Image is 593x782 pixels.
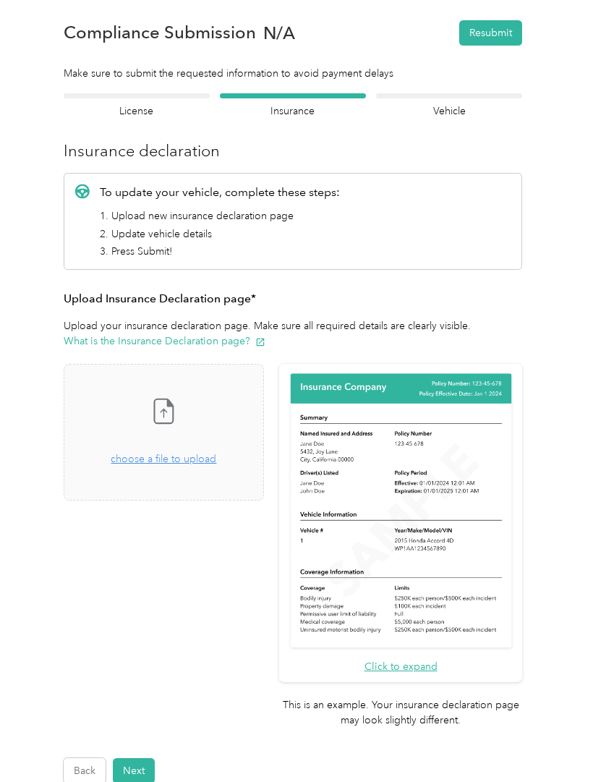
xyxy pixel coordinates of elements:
button: Click to expand [364,659,438,674]
span: choose a file to upload [64,365,263,500]
img: Sample insurance declaration [287,371,515,651]
button: What is the Insurance Declaration page? [64,333,265,349]
span: choose a file to upload [111,453,216,465]
h4: License [64,103,210,119]
h3: Insurance declaration [64,139,522,163]
li: 1. Upload new insurance declaration page [100,208,340,224]
div: Make sure to submit the requested information to avoid payment delays [64,66,522,81]
iframe: Everlance-gr Chat Button Frame [512,701,593,782]
li: 2. Update vehicle details [100,226,340,242]
h3: Upload Insurance Declaration page* [64,290,522,308]
span: N/A [263,25,295,41]
h4: Vehicle [376,103,522,119]
h4: Insurance [220,103,366,119]
li: 3. Press Submit! [100,244,340,259]
p: This is an example. Your insurance declaration page may look slightly different. [279,697,522,728]
p: Upload your insurance declaration page. Make sure all required details are clearly visible. [64,318,522,349]
p: To update your vehicle, complete these steps: [100,184,340,201]
h1: Compliance Submission [64,22,256,43]
button: Resubmit [459,20,522,46]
